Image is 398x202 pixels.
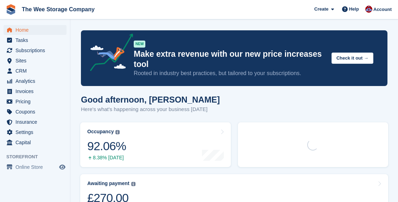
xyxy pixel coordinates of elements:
div: NEW [134,41,145,48]
span: CRM [15,66,58,76]
img: icon-info-grey-7440780725fd019a000dd9b08b2336e03edf1995a4989e88bcd33f0948082b44.svg [131,182,135,186]
span: Online Store [15,162,58,172]
a: menu [4,127,67,137]
span: Storefront [6,153,70,160]
a: menu [4,66,67,76]
a: menu [4,35,67,45]
img: Scott Ritchie [365,6,372,13]
h1: Good afternoon, [PERSON_NAME] [81,95,220,104]
span: Coupons [15,107,58,117]
a: menu [4,97,67,106]
div: Awaiting payment [87,180,129,186]
span: Invoices [15,86,58,96]
a: Preview store [58,163,67,171]
p: Here's what's happening across your business [DATE] [81,105,220,114]
span: Help [349,6,359,13]
a: menu [4,76,67,86]
span: Settings [15,127,58,137]
a: Occupancy 92.06% 8.38% [DATE] [80,122,231,167]
a: menu [4,45,67,55]
span: Capital [15,137,58,147]
span: Create [314,6,328,13]
p: Rooted in industry best practices, but tailored to your subscriptions. [134,69,326,77]
div: 92.06% [87,139,126,153]
span: Pricing [15,97,58,106]
span: Insurance [15,117,58,127]
a: menu [4,86,67,96]
span: Subscriptions [15,45,58,55]
span: Analytics [15,76,58,86]
a: The Wee Storage Company [19,4,97,15]
a: menu [4,117,67,127]
img: price-adjustments-announcement-icon-8257ccfd72463d97f412b2fc003d46551f7dbcb40ab6d574587a9cd5c0d94... [84,33,133,74]
a: menu [4,107,67,117]
a: menu [4,137,67,147]
button: Check it out → [331,53,373,64]
p: Make extra revenue with our new price increases tool [134,49,326,69]
img: stora-icon-8386f47178a22dfd0bd8f6a31ec36ba5ce8667c1dd55bd0f319d3a0aa187defe.svg [6,4,16,15]
a: menu [4,25,67,35]
a: menu [4,162,67,172]
span: Sites [15,56,58,66]
span: Account [373,6,392,13]
a: menu [4,56,67,66]
span: Home [15,25,58,35]
div: Occupancy [87,129,114,135]
img: icon-info-grey-7440780725fd019a000dd9b08b2336e03edf1995a4989e88bcd33f0948082b44.svg [115,130,120,134]
div: 8.38% [DATE] [87,155,126,161]
span: Tasks [15,35,58,45]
